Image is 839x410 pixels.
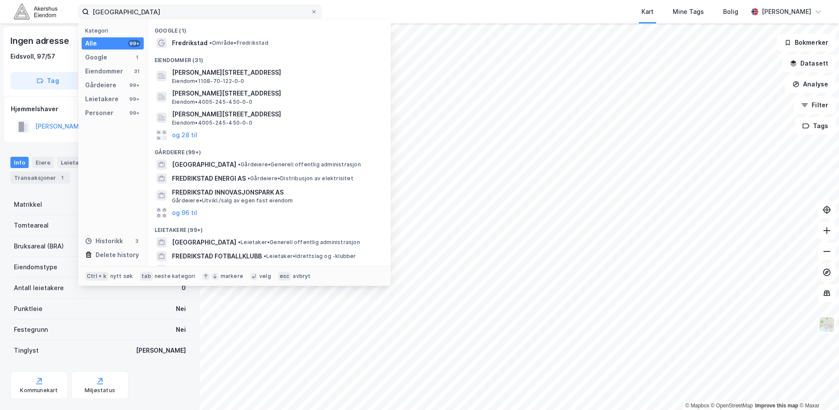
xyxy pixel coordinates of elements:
div: Kart [641,7,654,17]
iframe: Chat Widget [796,368,839,410]
div: esc [278,272,291,281]
div: Tinglyst [14,345,39,356]
div: Antall leietakere [14,283,64,293]
span: [GEOGRAPHIC_DATA] [172,237,236,248]
div: 99+ [128,82,140,89]
div: Historikk [85,236,123,246]
span: • [248,175,250,182]
div: 99+ [128,40,140,47]
div: Kontrollprogram for chat [796,368,839,410]
div: Gårdeiere (99+) [148,142,391,158]
button: Filter [794,96,836,114]
div: 1 [58,173,66,182]
div: [PERSON_NAME] [136,345,186,356]
div: 0 [182,283,186,293]
div: neste kategori [155,273,195,280]
div: 99+ [128,96,140,102]
div: Personer [85,108,113,118]
div: Nei [176,324,186,335]
span: Gårdeiere • Distribusjon av elektrisitet [248,175,353,182]
button: Tag [10,72,85,89]
span: • [238,161,241,168]
div: tab [140,272,153,281]
div: 99+ [128,109,140,116]
div: Punktleie [14,304,43,314]
span: • [264,253,266,259]
div: Mine Tags [673,7,704,17]
div: Hjemmelshaver [11,104,189,114]
span: Eiendom • 1108-70-122-0-0 [172,78,244,85]
span: Eiendom • 4005-245-450-0-0 [172,119,252,126]
a: Mapbox [685,403,709,409]
div: Bruksareal (BRA) [14,241,64,251]
div: Leietakere (99+) [148,220,391,235]
div: Eiendomstype [14,262,57,272]
div: 1 [133,54,140,61]
div: Google [85,52,107,63]
div: Google (1) [148,20,391,36]
span: [PERSON_NAME][STREET_ADDRESS] [172,88,380,99]
a: OpenStreetMap [711,403,753,409]
div: Info [10,157,29,168]
span: FREDRIKSTAD DYREHOSPITAL AS [172,265,270,275]
div: Ctrl + k [85,272,109,281]
div: Eiere [32,157,54,168]
span: Fredrikstad [172,38,208,48]
span: • [238,239,241,245]
div: Miljøstatus [85,387,115,394]
div: nytt søk [110,273,133,280]
span: Gårdeiere • Utvikl./salg av egen fast eiendom [172,197,293,204]
button: og 28 til [172,130,197,140]
div: 31 [133,68,140,75]
div: Kommunekart [20,387,58,394]
img: Z [819,316,835,333]
span: FREDRIKSTAD FOTBALLKLUBB [172,251,262,261]
span: Leietaker • Idrettslag og -klubber [264,253,356,260]
span: • [209,40,212,46]
div: avbryt [293,273,310,280]
button: Analyse [785,76,836,93]
div: Gårdeiere [85,80,116,90]
div: Eiendommer [85,66,123,76]
button: og 96 til [172,208,197,218]
span: [PERSON_NAME][STREET_ADDRESS] [172,109,380,119]
div: 3 [133,238,140,245]
div: Eidsvoll, 97/57 [10,51,55,62]
span: Eiendom • 4005-245-450-0-0 [172,99,252,106]
div: Eiendommer (31) [148,50,391,66]
div: Kategori [85,27,144,34]
span: Gårdeiere • Generell offentlig administrasjon [238,161,361,168]
div: Leietakere [57,157,95,168]
button: Bokmerker [777,34,836,51]
div: Leietakere [85,94,119,104]
div: Alle [85,38,97,49]
div: Transaksjoner [10,172,70,184]
div: Ingen adresse [10,34,70,48]
span: FREDRIKSTAD INNOVASJONSPARK AS [172,187,380,198]
img: akershus-eiendom-logo.9091f326c980b4bce74ccdd9f866810c.svg [14,4,57,19]
span: Leietaker • Generell offentlig administrasjon [238,239,360,246]
div: Nei [176,304,186,314]
div: velg [259,273,271,280]
div: [PERSON_NAME] [762,7,811,17]
div: Tomteareal [14,220,49,231]
div: markere [221,273,243,280]
span: Område • Fredrikstad [209,40,268,46]
div: Bolig [723,7,738,17]
span: FREDRIKSTAD ENERGI AS [172,173,246,184]
span: [GEOGRAPHIC_DATA] [172,159,236,170]
button: Tags [795,117,836,135]
div: Matrikkel [14,199,42,210]
div: Delete history [96,250,139,260]
a: Improve this map [755,403,798,409]
button: Datasett [783,55,836,72]
span: [PERSON_NAME][STREET_ADDRESS] [172,67,380,78]
input: Søk på adresse, matrikkel, gårdeiere, leietakere eller personer [89,5,310,18]
div: Festegrunn [14,324,48,335]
